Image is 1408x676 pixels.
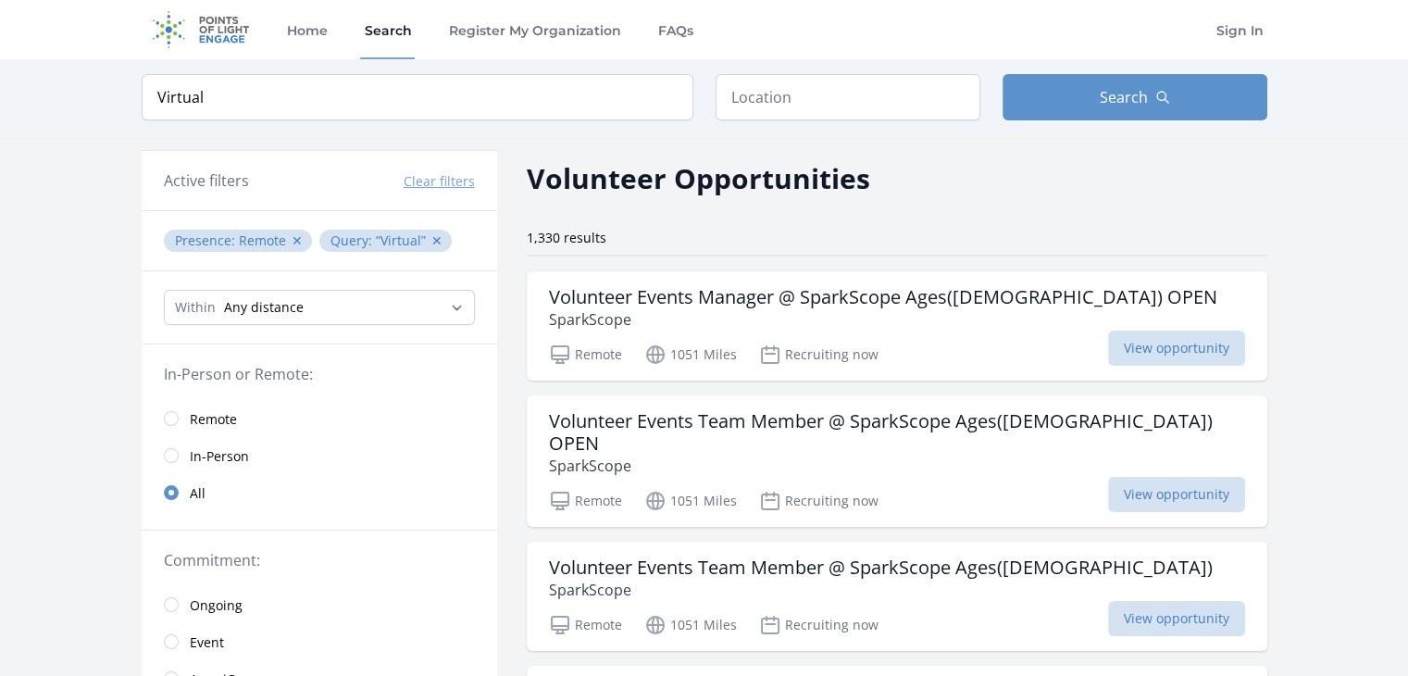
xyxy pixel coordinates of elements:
[759,490,878,512] p: Recruiting now
[164,363,475,385] legend: In-Person or Remote:
[431,232,442,250] button: ✕
[142,623,497,660] a: Event
[549,490,622,512] p: Remote
[549,557,1213,579] h3: Volunteer Events Team Member @ SparkScope Ages([DEMOGRAPHIC_DATA])
[644,490,737,512] p: 1051 Miles
[549,614,622,636] p: Remote
[142,437,497,474] a: In-Person
[1108,601,1245,636] span: View opportunity
[190,410,237,429] span: Remote
[164,549,475,571] legend: Commitment:
[527,229,606,246] span: 1,330 results
[376,232,426,249] q: Virtual
[549,579,1213,601] p: SparkScope
[190,484,206,503] span: All
[164,169,249,192] h3: Active filters
[330,232,376,249] span: Query :
[142,400,497,437] a: Remote
[549,455,1245,477] p: SparkScope
[759,614,878,636] p: Recruiting now
[142,586,497,623] a: Ongoing
[1100,86,1148,108] span: Search
[239,232,286,249] span: Remote
[164,290,475,325] select: Search Radius
[142,474,497,511] a: All
[759,344,878,366] p: Recruiting now
[1108,331,1245,366] span: View opportunity
[549,410,1245,455] h3: Volunteer Events Team Member @ SparkScope Ages([DEMOGRAPHIC_DATA]) OPEN
[644,344,737,366] p: 1051 Miles
[190,596,243,615] span: Ongoing
[142,74,693,120] input: Keyword
[190,447,249,466] span: In-Person
[716,74,980,120] input: Location
[527,271,1267,381] a: Volunteer Events Manager @ SparkScope Ages([DEMOGRAPHIC_DATA]) OPEN SparkScope Remote 1051 Miles ...
[175,232,239,249] span: Presence :
[292,232,303,250] button: ✕
[549,344,622,366] p: Remote
[190,633,224,652] span: Event
[527,157,870,199] h2: Volunteer Opportunities
[527,542,1267,651] a: Volunteer Events Team Member @ SparkScope Ages([DEMOGRAPHIC_DATA]) SparkScope Remote 1051 Miles R...
[644,614,737,636] p: 1051 Miles
[404,172,475,191] button: Clear filters
[549,308,1217,331] p: SparkScope
[1003,74,1267,120] button: Search
[1108,477,1245,512] span: View opportunity
[527,395,1267,527] a: Volunteer Events Team Member @ SparkScope Ages([DEMOGRAPHIC_DATA]) OPEN SparkScope Remote 1051 Mi...
[549,286,1217,308] h3: Volunteer Events Manager @ SparkScope Ages([DEMOGRAPHIC_DATA]) OPEN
